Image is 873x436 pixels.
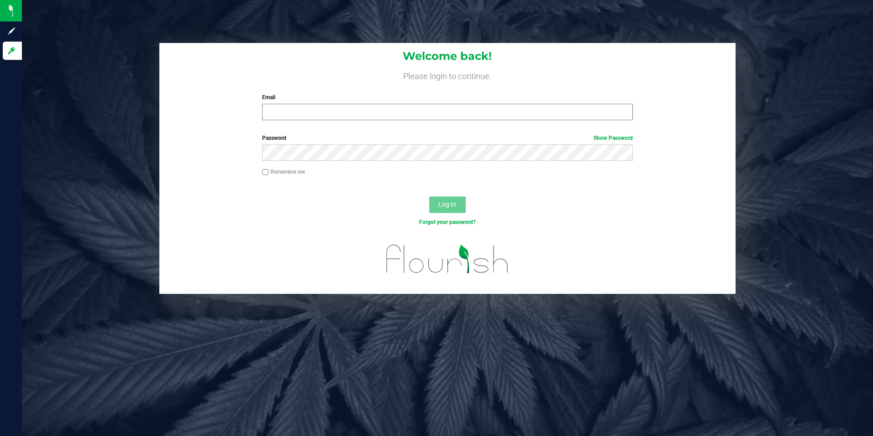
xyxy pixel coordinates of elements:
[159,69,736,80] h4: Please login to continue.
[262,169,268,175] input: Remember me
[7,27,16,36] inline-svg: Sign up
[262,93,633,101] label: Email
[262,168,305,176] label: Remember me
[419,219,476,225] a: Forgot your password?
[375,236,520,282] img: flourish_logo.svg
[594,135,633,141] a: Show Password
[262,135,286,141] span: Password
[438,201,456,208] span: Log In
[159,50,736,62] h1: Welcome back!
[429,197,466,213] button: Log In
[7,46,16,55] inline-svg: Log in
